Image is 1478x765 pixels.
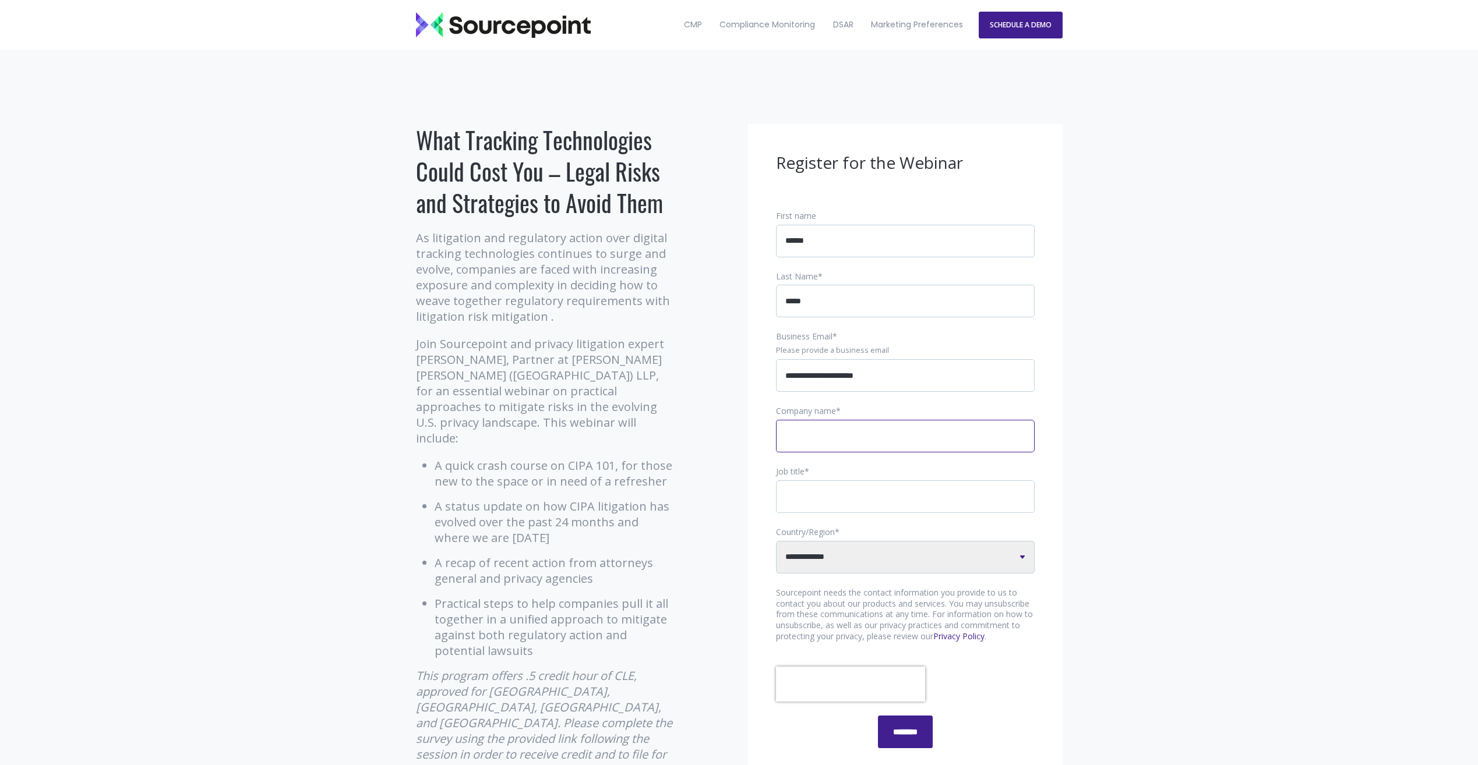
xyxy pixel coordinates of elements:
li: A recap of recent action from attorneys general and privacy agencies [435,555,675,586]
legend: Please provide a business email [776,345,1035,356]
p: As litigation and regulatory action over digital tracking technologies continues to surge and evo... [416,230,675,324]
li: Practical steps to help companies pull it all together in a unified approach to mitigate against ... [435,596,675,658]
span: Company name [776,405,836,416]
span: Business Email [776,331,833,342]
span: Country/Region [776,526,835,537]
li: A quick crash course on CIPA 101, for those new to the space or in need of a refresher [435,458,675,489]
h1: What Tracking Technologies Could Cost You – Legal Risks and Strategies to Avoid Them [416,124,675,218]
img: Sourcepoint_logo_black_transparent (2)-2 [416,12,591,38]
a: Privacy Policy [933,631,985,642]
iframe: reCAPTCHA [776,667,925,702]
p: Join Sourcepoint and privacy litigation expert [PERSON_NAME], Partner at [PERSON_NAME] [PERSON_NA... [416,336,675,446]
p: Sourcepoint needs the contact information you provide to us to contact you about our products and... [776,587,1035,643]
span: Last Name [776,271,818,282]
span: Job title [776,466,805,477]
a: SCHEDULE A DEMO [979,12,1063,38]
li: A status update on how CIPA litigation has evolved over the past 24 months and where we are [DATE] [435,498,675,546]
span: First name [776,210,816,221]
h3: Register for the Webinar [776,152,1035,174]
